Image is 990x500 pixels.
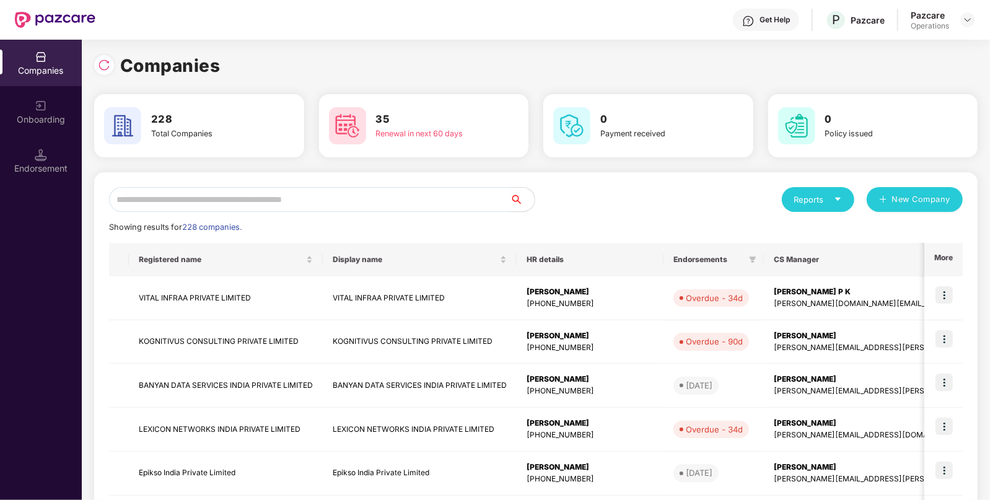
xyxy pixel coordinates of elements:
th: Registered name [129,243,323,276]
button: search [509,187,535,212]
div: Overdue - 34d [686,423,743,436]
td: KOGNITIVUS CONSULTING PRIVATE LIMITED [129,320,323,364]
div: Operations [911,21,949,31]
button: plusNew Company [867,187,963,212]
div: Overdue - 34d [686,292,743,304]
h3: 35 [376,112,483,128]
div: [PHONE_NUMBER] [527,473,654,485]
img: svg+xml;base64,PHN2ZyB3aWR0aD0iMjAiIGhlaWdodD0iMjAiIHZpZXdCb3g9IjAgMCAyMCAyMCIgZmlsbD0ibm9uZSIgeG... [35,100,47,112]
img: New Pazcare Logo [15,12,95,28]
div: [DATE] [686,379,712,392]
img: icon [935,462,953,479]
div: [PERSON_NAME] [527,374,654,385]
div: [PERSON_NAME] [527,418,654,429]
div: [PERSON_NAME] [527,462,654,473]
td: LEXICON NETWORKS INDIA PRIVATE LIMITED [323,408,517,452]
img: icon [935,330,953,348]
td: Epikso India Private Limited [323,452,517,496]
span: Showing results for [109,222,242,232]
div: [PHONE_NUMBER] [527,429,654,441]
h3: 228 [151,112,258,128]
img: svg+xml;base64,PHN2ZyBpZD0iSGVscC0zMngzMiIgeG1sbnM9Imh0dHA6Ly93d3cudzMub3JnLzIwMDAvc3ZnIiB3aWR0aD... [742,15,755,27]
span: Registered name [139,255,304,265]
td: LEXICON NETWORKS INDIA PRIVATE LIMITED [129,408,323,452]
div: [PHONE_NUMBER] [527,342,654,354]
div: Pazcare [911,9,949,21]
td: VITAL INFRAA PRIVATE LIMITED [323,276,517,320]
h3: 0 [600,112,707,128]
span: filter [749,256,756,263]
img: icon [935,418,953,435]
div: Overdue - 90d [686,335,743,348]
img: svg+xml;base64,PHN2ZyBpZD0iQ29tcGFuaWVzIiB4bWxucz0iaHR0cDovL3d3dy53My5vcmcvMjAwMC9zdmciIHdpZHRoPS... [35,51,47,63]
div: Renewal in next 60 days [376,128,483,140]
div: [PHONE_NUMBER] [527,298,654,310]
img: icon [935,374,953,391]
div: [DATE] [686,467,712,479]
div: Get Help [760,15,790,25]
td: KOGNITIVUS CONSULTING PRIVATE LIMITED [323,320,517,364]
div: Payment received [600,128,707,140]
div: Policy issued [825,128,932,140]
th: More [924,243,963,276]
div: [PERSON_NAME] [527,286,654,298]
td: BANYAN DATA SERVICES INDIA PRIVATE LIMITED [129,364,323,408]
span: P [832,12,840,27]
td: BANYAN DATA SERVICES INDIA PRIVATE LIMITED [323,364,517,408]
td: VITAL INFRAA PRIVATE LIMITED [129,276,323,320]
td: Epikso India Private Limited [129,452,323,496]
span: search [509,195,535,204]
th: Display name [323,243,517,276]
div: Reports [794,193,842,206]
span: 228 companies. [182,222,242,232]
span: New Company [892,193,951,206]
img: svg+xml;base64,PHN2ZyB4bWxucz0iaHR0cDovL3d3dy53My5vcmcvMjAwMC9zdmciIHdpZHRoPSI2MCIgaGVpZ2h0PSI2MC... [104,107,141,144]
img: svg+xml;base64,PHN2ZyB4bWxucz0iaHR0cDovL3d3dy53My5vcmcvMjAwMC9zdmciIHdpZHRoPSI2MCIgaGVpZ2h0PSI2MC... [329,107,366,144]
span: Display name [333,255,497,265]
img: icon [935,286,953,304]
div: [PERSON_NAME] [527,330,654,342]
div: Total Companies [151,128,258,140]
h3: 0 [825,112,932,128]
span: Endorsements [673,255,744,265]
div: [PHONE_NUMBER] [527,385,654,397]
img: svg+xml;base64,PHN2ZyBpZD0iUmVsb2FkLTMyeDMyIiB4bWxucz0iaHR0cDovL3d3dy53My5vcmcvMjAwMC9zdmciIHdpZH... [98,59,110,71]
h1: Companies [120,52,221,79]
img: svg+xml;base64,PHN2ZyBpZD0iRHJvcGRvd24tMzJ4MzIiIHhtbG5zPSJodHRwOi8vd3d3LnczLm9yZy8yMDAwL3N2ZyIgd2... [963,15,973,25]
img: svg+xml;base64,PHN2ZyB3aWR0aD0iMTQuNSIgaGVpZ2h0PSIxNC41IiB2aWV3Qm94PSIwIDAgMTYgMTYiIGZpbGw9Im5vbm... [35,149,47,161]
img: svg+xml;base64,PHN2ZyB4bWxucz0iaHR0cDovL3d3dy53My5vcmcvMjAwMC9zdmciIHdpZHRoPSI2MCIgaGVpZ2h0PSI2MC... [553,107,590,144]
span: caret-down [834,195,842,203]
img: svg+xml;base64,PHN2ZyB4bWxucz0iaHR0cDovL3d3dy53My5vcmcvMjAwMC9zdmciIHdpZHRoPSI2MCIgaGVpZ2h0PSI2MC... [778,107,815,144]
span: filter [747,252,759,267]
div: Pazcare [851,14,885,26]
span: plus [879,195,887,205]
th: HR details [517,243,664,276]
